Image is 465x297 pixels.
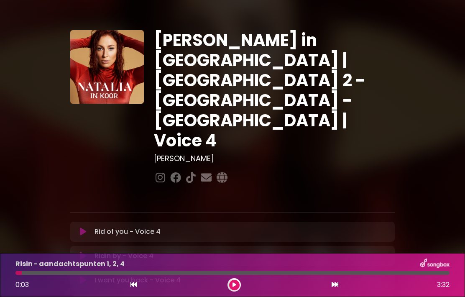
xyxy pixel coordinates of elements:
p: Ridin by - Voice 4 [95,251,153,261]
span: 3:32 [437,280,450,290]
p: Rid of you - Voice 4 [95,227,161,237]
img: songbox-logo-white.png [420,259,450,269]
h3: [PERSON_NAME] [154,154,395,163]
h1: [PERSON_NAME] in [GEOGRAPHIC_DATA] | [GEOGRAPHIC_DATA] 2 - [GEOGRAPHIC_DATA] - [GEOGRAPHIC_DATA] ... [154,30,395,151]
p: Risin - aandachtspunten 1, 2, 4 [15,259,125,269]
span: 0:03 [15,280,29,289]
img: YTVS25JmS9CLUqXqkEhs [70,30,144,104]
